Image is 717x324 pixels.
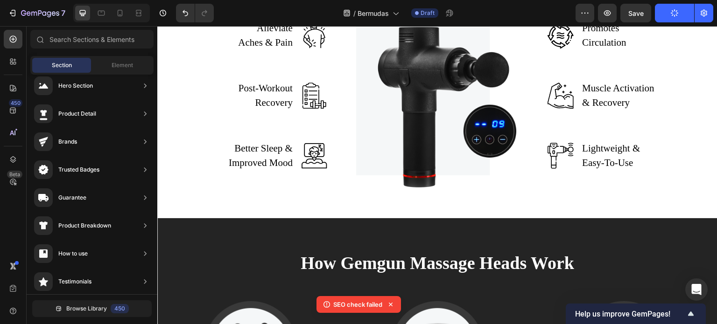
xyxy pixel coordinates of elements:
[425,115,506,145] p: Lightweight & Easy-To-Use
[58,81,93,90] div: Hero Section
[425,55,506,84] p: Muscle Activation & Recovery
[59,115,135,145] p: Better Sleep & Improved Mood
[32,300,152,317] button: Browse Library450
[58,221,111,230] div: Product Breakdown
[58,165,99,174] div: Trusted Badges
[52,61,72,69] span: Section
[620,4,651,22] button: Save
[9,99,22,107] div: 450
[176,4,214,22] div: Undo/Redo
[390,117,416,143] img: Alt Image
[58,277,91,286] div: Testimonials
[58,249,88,258] div: How to use
[685,278,708,301] div: Open Intercom Messenger
[58,193,86,202] div: Guarantee
[58,109,96,118] div: Product Detail
[30,30,154,48] input: Search Sections & Elements
[575,310,685,318] span: Help us improve GemPages!
[333,300,382,309] p: SEO check failed
[8,227,552,248] p: How Gemgun Massage Heads Work
[66,304,107,313] span: Browse Library
[7,171,22,178] div: Beta
[112,61,133,69] span: Element
[421,9,435,17] span: Draft
[4,4,70,22] button: 7
[575,308,696,319] button: Show survey - Help us improve GemPages!
[78,55,135,84] p: Post-Workout Recovery
[61,7,65,19] p: 7
[358,8,389,18] span: Bermudas
[144,56,170,83] img: Alt Image
[58,137,77,146] div: Brands
[628,9,644,17] span: Save
[111,304,129,313] div: 450
[390,56,416,83] img: Alt Image
[353,8,356,18] span: /
[157,26,717,324] iframe: Design area
[144,117,170,143] img: Alt Image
